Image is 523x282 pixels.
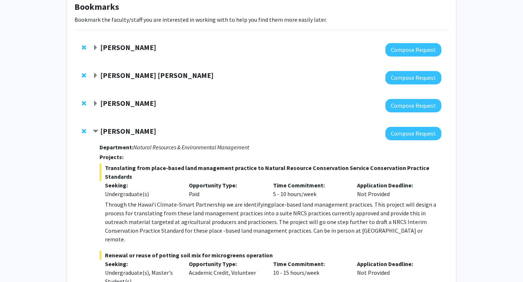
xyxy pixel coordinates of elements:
p: Seeking: [105,181,178,190]
strong: Projects: [100,153,123,161]
strong: Department: [100,144,133,151]
span: Contract Linden Schneider Bookmark [93,129,98,134]
span: Expand Murad Hossain Bookmark [93,45,98,51]
p: Application Deadline: [357,181,430,190]
button: Compose Request to Linden Schneider [385,127,441,140]
strong: [PERSON_NAME] [PERSON_NAME] [100,71,214,80]
div: 5 - 10 hours/week [268,181,352,198]
p: Application Deadline: [357,260,430,268]
strong: [PERSON_NAME] [100,99,156,108]
p: Seeking: [105,260,178,268]
span: Remove Murad Hossain from bookmarks [82,45,86,50]
p: Time Commitment: [273,181,346,190]
i: Natural Resources & Environmental Management [133,144,249,151]
button: Compose Request to Murad Hossain [385,43,441,57]
strong: [PERSON_NAME] [100,127,156,136]
strong: [PERSON_NAME] [100,43,156,52]
iframe: Chat [5,249,31,277]
span: Remove Jing Yan from bookmarks [82,100,86,106]
span: Expand Rita Garcia Seoane Bookmark [93,73,98,79]
p: Time Commitment: [273,260,346,268]
span: Expand Jing Yan Bookmark [93,101,98,107]
div: Not Provided [352,181,436,198]
button: Compose Request to Rita Garcia Seoane [385,71,441,84]
p: Opportunity Type: [189,181,262,190]
span: Translating from place-based land management practice to Natural Resource Conservation Service Co... [100,163,441,181]
h1: Bookmarks [74,2,449,12]
span: Renewal or reuse of potting soil mix for microgreens operation [100,251,441,260]
p: Bookmark the faculty/staff you are interested in working with to help you find them more easily l... [74,15,449,24]
div: Undergraduate(s) [105,190,178,198]
p: Through the Hawaiʻi Climate-Smart Partnership we are identifying [105,200,441,244]
span: Remove Linden Schneider from bookmarks [82,128,86,134]
span: place-based land management practices. This project will design a process for translating from th... [105,201,436,243]
p: Opportunity Type: [189,260,262,268]
button: Compose Request to Jing Yan [385,99,441,112]
div: Paid [183,181,268,198]
span: Remove Rita Garcia Seoane from bookmarks [82,72,86,78]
